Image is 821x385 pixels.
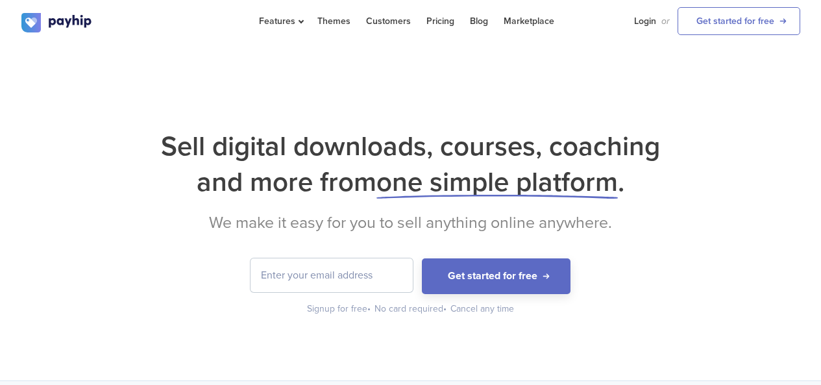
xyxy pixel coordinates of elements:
[374,303,448,316] div: No card required
[376,166,618,199] span: one simple platform
[443,303,447,314] span: •
[21,129,800,200] h1: Sell digital downloads, courses, coaching and more from
[259,16,302,27] span: Features
[367,303,371,314] span: •
[450,303,514,316] div: Cancel any time
[422,258,570,294] button: Get started for free
[21,13,93,32] img: logo.svg
[251,258,413,292] input: Enter your email address
[307,303,372,316] div: Signup for free
[21,213,800,232] h2: We make it easy for you to sell anything online anywhere.
[678,7,800,35] a: Get started for free
[618,166,624,199] span: .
